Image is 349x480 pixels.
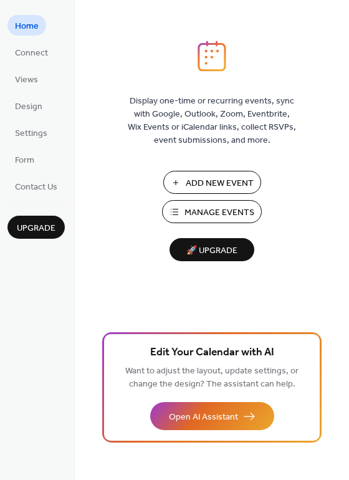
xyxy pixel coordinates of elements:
[150,344,274,362] span: Edit Your Calendar with AI
[177,242,247,259] span: 🚀 Upgrade
[7,149,42,170] a: Form
[186,177,254,190] span: Add New Event
[169,411,238,424] span: Open AI Assistant
[7,122,55,143] a: Settings
[7,176,65,196] a: Contact Us
[15,100,42,113] span: Design
[15,127,47,140] span: Settings
[7,15,46,36] a: Home
[17,222,55,235] span: Upgrade
[125,363,299,393] span: Want to adjust the layout, update settings, or change the design? The assistant can help.
[7,216,65,239] button: Upgrade
[162,200,262,223] button: Manage Events
[184,206,254,219] span: Manage Events
[128,95,296,147] span: Display one-time or recurring events, sync with Google, Outlook, Zoom, Eventbrite, Wix Events or ...
[15,20,39,33] span: Home
[150,402,274,430] button: Open AI Assistant
[7,95,50,116] a: Design
[15,154,34,167] span: Form
[170,238,254,261] button: 🚀 Upgrade
[15,181,57,194] span: Contact Us
[7,42,55,62] a: Connect
[198,41,226,72] img: logo_icon.svg
[163,171,261,194] button: Add New Event
[7,69,45,89] a: Views
[15,74,38,87] span: Views
[15,47,48,60] span: Connect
